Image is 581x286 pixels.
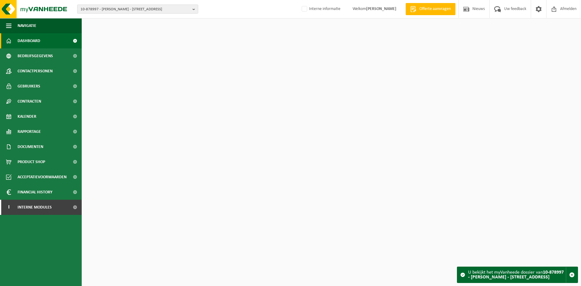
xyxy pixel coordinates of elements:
span: Gebruikers [18,79,40,94]
span: Documenten [18,139,43,154]
span: 10-878997 - [PERSON_NAME] - [STREET_ADDRESS] [80,5,190,14]
span: Dashboard [18,33,40,48]
span: Bedrijfsgegevens [18,48,53,64]
span: Navigatie [18,18,36,33]
span: I [6,200,11,215]
strong: [PERSON_NAME] [366,7,396,11]
div: U bekijkt het myVanheede dossier van [468,267,566,283]
span: Acceptatievoorwaarden [18,169,67,185]
label: Interne informatie [300,5,340,14]
strong: 10-878997 - [PERSON_NAME] - [STREET_ADDRESS] [468,270,564,280]
button: 10-878997 - [PERSON_NAME] - [STREET_ADDRESS] [77,5,198,14]
span: Interne modules [18,200,52,215]
span: Financial History [18,185,52,200]
span: Rapportage [18,124,41,139]
span: Product Shop [18,154,45,169]
span: Contracten [18,94,41,109]
span: Contactpersonen [18,64,53,79]
a: Offerte aanvragen [405,3,455,15]
span: Kalender [18,109,36,124]
span: Offerte aanvragen [418,6,452,12]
